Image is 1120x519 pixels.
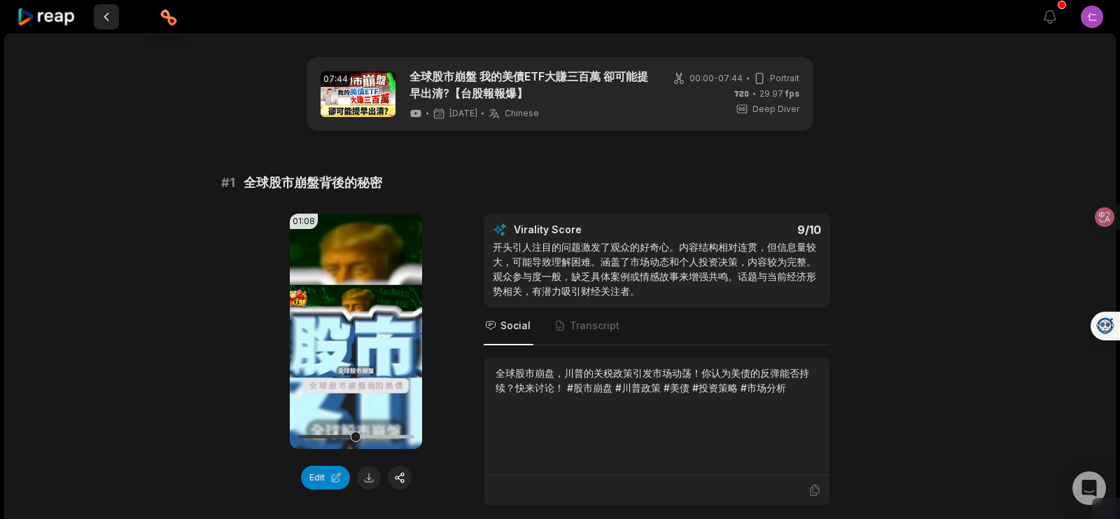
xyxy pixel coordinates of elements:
[759,88,799,100] span: 29.97
[500,319,531,333] span: Social
[493,240,821,298] div: 开头引人注目的问题激发了观众的好奇心。内容结构相对连贯，但信息量较大，可能导致理解困难。涵盖了市场动态和个人投资决策，内容较为完整。观众参与度一般，缺乏具体案例或情感故事来增强共鸣。话题与当前经...
[496,366,818,395] div: 全球股市崩盘，川普的关税政策引发市场动荡！你认为美债的反弹能否持续？快来讨论！ #股市崩盘 #川普政策 #美债 #投资策略 #市场分析
[689,72,743,85] span: 00:00 - 07:44
[1072,471,1106,505] div: Open Intercom Messenger
[221,173,235,193] span: # 1
[484,307,830,345] nav: Tabs
[752,103,799,116] span: Deep Diver
[244,173,382,193] span: 全球股市崩盤背後的秘密
[570,319,619,333] span: Transcript
[301,466,350,490] button: Edit
[505,108,539,119] span: Chinese
[671,223,822,237] div: 9 /10
[785,88,799,99] span: fps
[770,72,799,85] span: Portrait
[449,108,477,119] span: [DATE]
[514,223,664,237] div: Virality Score
[290,214,422,449] video: Your browser does not support mp4 format.
[409,68,651,102] a: 全球股市崩盤 我的美債ETF大賺三百萬 卻可能提早出清?【台股報報爆】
